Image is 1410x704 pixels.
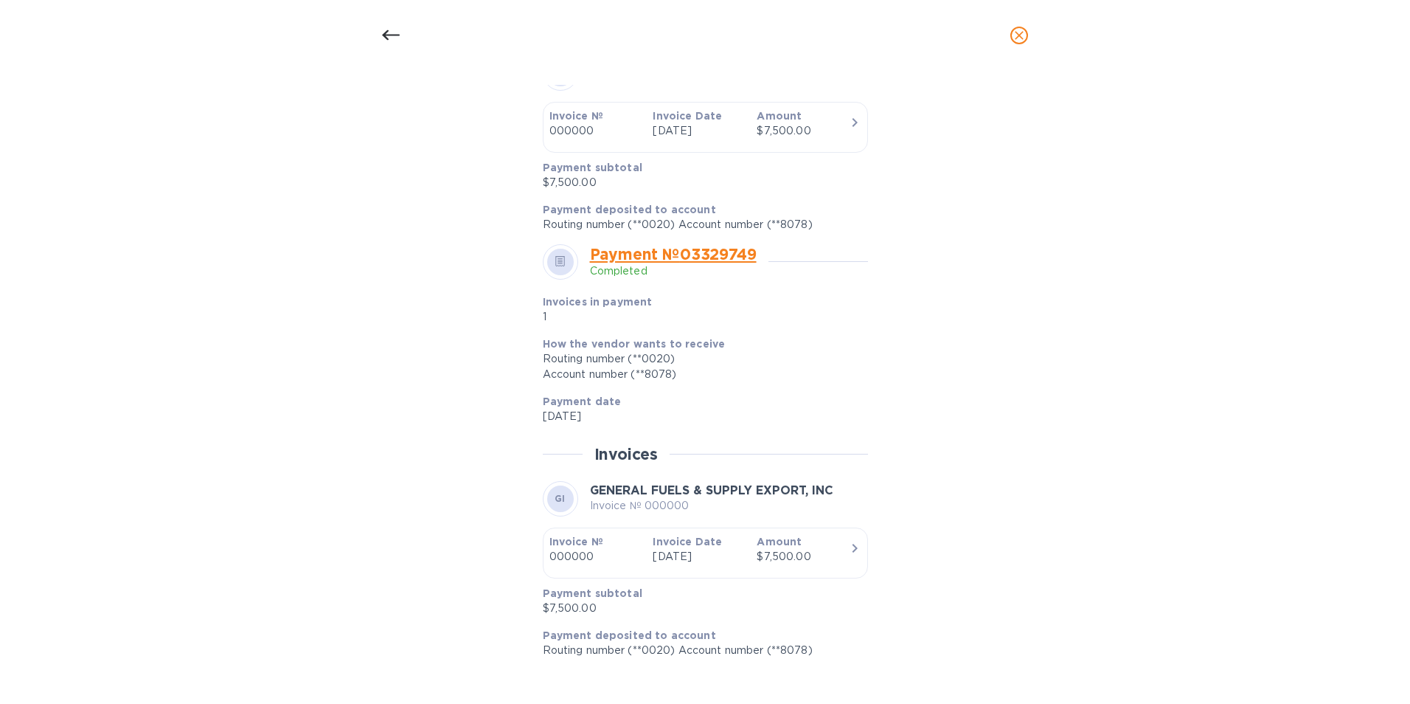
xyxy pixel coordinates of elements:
[590,263,757,279] p: Completed
[549,110,603,122] b: Invoice №
[590,483,833,497] b: GENERAL FUELS & SUPPLY EXPORT, INC
[543,396,622,407] b: Payment date
[543,217,856,232] p: Routing number (**0020) Account number (**8078)
[543,528,868,579] button: Invoice №000000Invoice Date[DATE]Amount$7,500.00
[549,536,603,548] b: Invoice №
[543,629,716,641] b: Payment deposited to account
[543,409,856,424] p: [DATE]
[757,549,849,565] div: $7,500.00
[543,175,856,190] p: $7,500.00
[653,123,745,139] p: [DATE]
[594,445,659,463] h2: Invoices
[543,587,642,599] b: Payment subtotal
[543,162,642,173] b: Payment subtotal
[543,296,653,308] b: Invoices in payment
[1001,18,1037,53] button: close
[543,102,868,153] button: Invoice №000000Invoice Date[DATE]Amount$7,500.00
[543,338,726,350] b: How the vendor wants to receive
[590,498,833,514] p: Invoice № 000000
[555,493,566,504] b: GI
[757,536,802,548] b: Amount
[543,367,856,382] div: Account number (**8078)
[757,110,802,122] b: Amount
[653,536,722,548] b: Invoice Date
[590,245,757,263] a: Payment № 03329749
[653,110,722,122] b: Invoice Date
[757,123,849,139] div: $7,500.00
[549,123,642,139] p: 000000
[543,204,716,215] b: Payment deposited to account
[543,309,751,325] p: 1
[543,351,856,367] div: Routing number (**0020)
[653,549,745,565] p: [DATE]
[543,601,856,616] p: $7,500.00
[543,643,856,658] p: Routing number (**0020) Account number (**8078)
[549,549,642,565] p: 000000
